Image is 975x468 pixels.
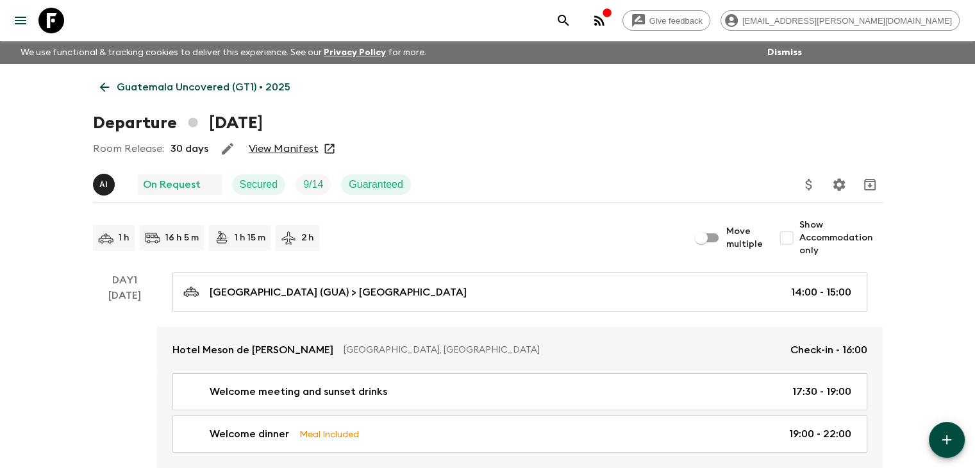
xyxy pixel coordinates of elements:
a: Welcome dinnerMeal Included19:00 - 22:00 [172,415,867,453]
button: menu [8,8,33,33]
p: Secured [240,177,278,192]
span: Show Accommodation only [799,219,883,257]
p: [GEOGRAPHIC_DATA], [GEOGRAPHIC_DATA] [344,344,780,356]
p: Meal Included [299,427,359,441]
span: Move multiple [726,225,763,251]
p: Guatemala Uncovered (GT1) • 2025 [117,79,290,95]
h1: Departure [DATE] [93,110,263,136]
div: Trip Fill [296,174,331,195]
span: Give feedback [642,16,710,26]
p: Room Release: [93,141,164,156]
button: search adventures [551,8,576,33]
p: Welcome meeting and sunset drinks [210,384,387,399]
p: On Request [143,177,201,192]
span: [EMAIL_ADDRESS][PERSON_NAME][DOMAIN_NAME] [735,16,959,26]
p: 2 h [301,231,314,244]
p: Hotel Meson de [PERSON_NAME] [172,342,333,358]
p: 1 h 15 m [235,231,265,244]
p: 9 / 14 [303,177,323,192]
button: Dismiss [764,44,805,62]
button: Settings [826,172,852,197]
p: 1 h [119,231,129,244]
button: AI [93,174,117,196]
a: View Manifest [249,142,319,155]
a: Privacy Policy [324,48,386,57]
a: Welcome meeting and sunset drinks17:30 - 19:00 [172,373,867,410]
p: Day 1 [93,272,157,288]
p: Guaranteed [349,177,403,192]
p: We use functional & tracking cookies to deliver this experience. See our for more. [15,41,431,64]
p: Check-in - 16:00 [790,342,867,358]
p: 30 days [171,141,208,156]
p: 16 h 5 m [165,231,199,244]
a: Hotel Meson de [PERSON_NAME][GEOGRAPHIC_DATA], [GEOGRAPHIC_DATA]Check-in - 16:00 [157,327,883,373]
span: Alvaro Ixtetela [93,178,117,188]
p: A I [99,180,108,190]
div: Secured [232,174,286,195]
button: Update Price, Early Bird Discount and Costs [796,172,822,197]
p: 17:30 - 19:00 [792,384,851,399]
a: Give feedback [622,10,710,31]
p: [GEOGRAPHIC_DATA] (GUA) > [GEOGRAPHIC_DATA] [210,285,467,300]
a: Guatemala Uncovered (GT1) • 2025 [93,74,297,100]
p: Welcome dinner [210,426,289,442]
p: 19:00 - 22:00 [789,426,851,442]
button: Archive (Completed, Cancelled or Unsynced Departures only) [857,172,883,197]
div: [EMAIL_ADDRESS][PERSON_NAME][DOMAIN_NAME] [721,10,960,31]
p: 14:00 - 15:00 [791,285,851,300]
a: [GEOGRAPHIC_DATA] (GUA) > [GEOGRAPHIC_DATA]14:00 - 15:00 [172,272,867,312]
div: [DATE] [108,288,141,468]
